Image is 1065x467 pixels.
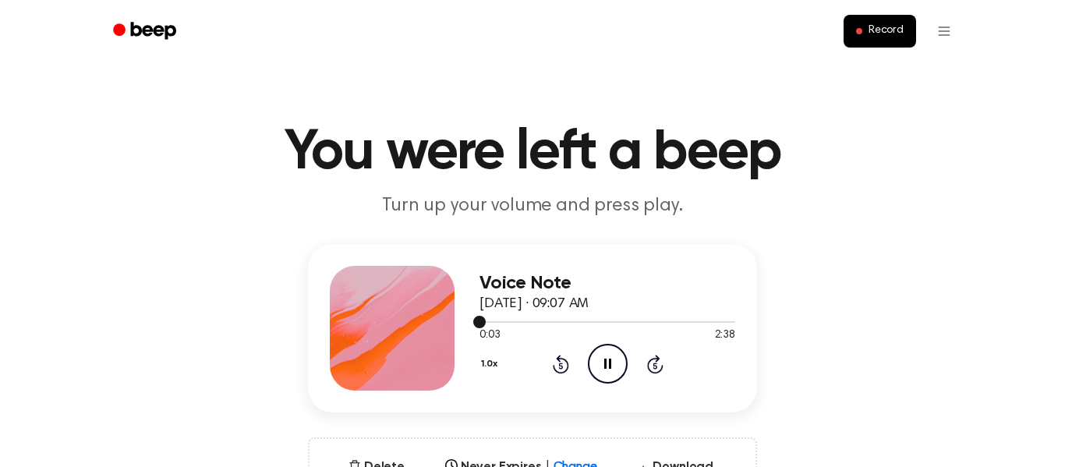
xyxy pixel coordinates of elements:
[844,15,916,48] button: Record
[102,16,190,47] a: Beep
[715,327,735,344] span: 2:38
[233,193,832,219] p: Turn up your volume and press play.
[479,273,735,294] h3: Voice Note
[925,12,963,50] button: Open menu
[869,24,904,38] span: Record
[479,327,500,344] span: 0:03
[479,297,589,311] span: [DATE] · 09:07 AM
[479,351,503,377] button: 1.0x
[133,125,932,181] h1: You were left a beep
